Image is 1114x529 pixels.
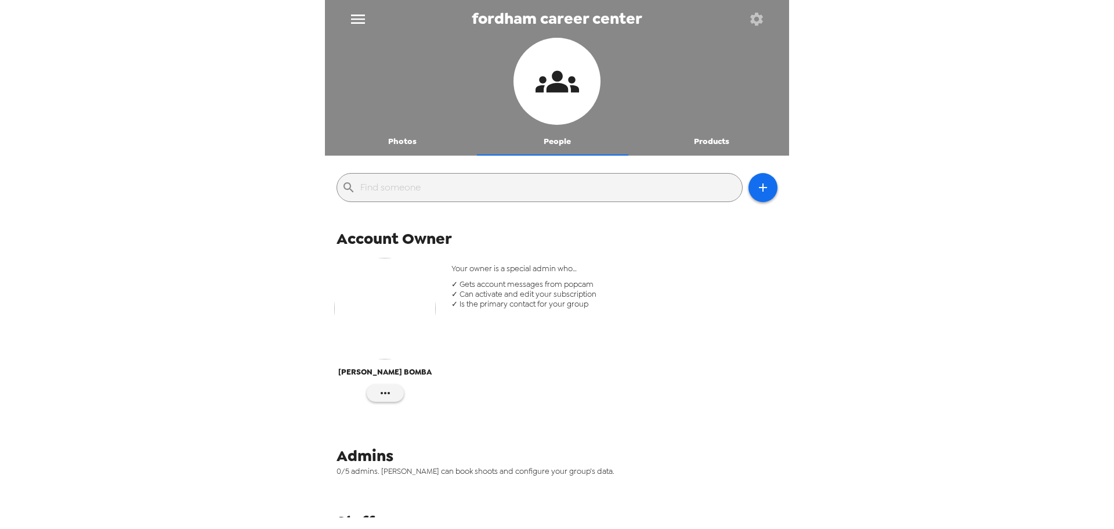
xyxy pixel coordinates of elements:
[338,365,432,379] span: [PERSON_NAME] BOMBA
[451,299,778,309] span: ✓ Is the primary contact for your group
[337,228,452,249] span: Account Owner
[451,279,778,289] span: ✓ Gets account messages from popcam
[360,178,737,197] input: Find someone
[472,11,642,27] span: fordham career center
[480,128,635,156] button: People
[451,264,778,274] span: Your owner is a special admin who…
[337,466,786,476] span: 0/5 admins. [PERSON_NAME] can book shoots and configure your group’s data.
[334,258,436,384] button: [PERSON_NAME] BOMBA
[325,128,480,156] button: Photos
[634,128,789,156] button: Products
[451,289,778,299] span: ✓ Can activate and edit your subscription
[337,445,393,466] span: Admins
